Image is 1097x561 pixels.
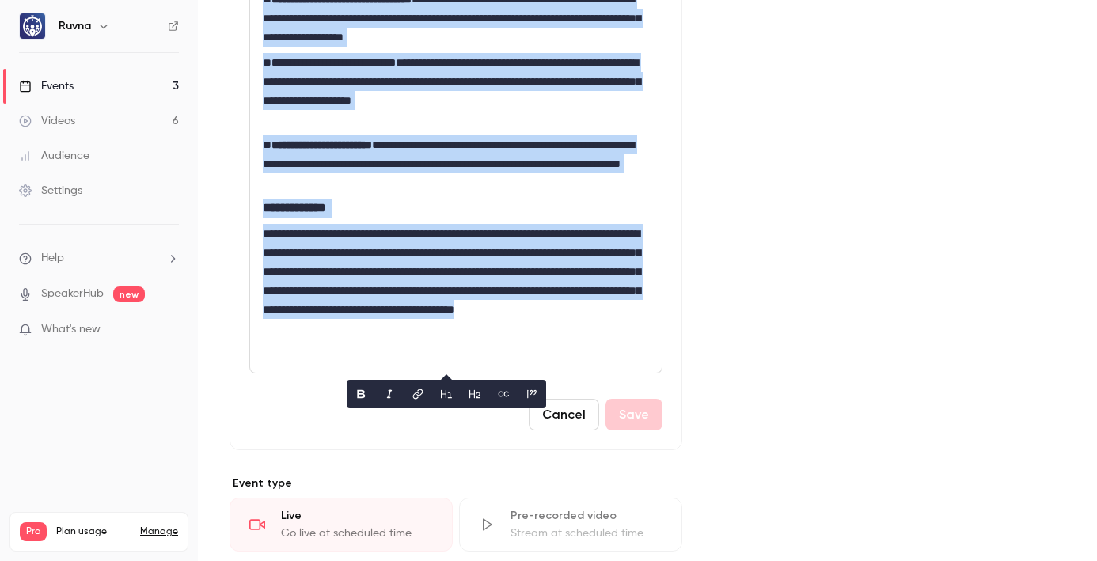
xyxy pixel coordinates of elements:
span: new [113,286,145,302]
li: help-dropdown-opener [19,250,179,267]
div: Go live at scheduled time [281,525,433,541]
span: Pro [20,522,47,541]
span: Help [41,250,64,267]
div: Events [19,78,74,94]
div: Audience [19,148,89,164]
div: Pre-recorded video [511,508,662,524]
button: link [405,381,431,407]
div: Videos [19,113,75,129]
button: italic [377,381,402,407]
a: Manage [140,525,178,538]
div: LiveGo live at scheduled time [230,498,453,552]
div: Stream at scheduled time [511,525,662,541]
a: SpeakerHub [41,286,104,302]
button: bold [348,381,374,407]
button: Cancel [529,399,599,430]
h6: Ruvna [59,18,91,34]
div: Live [281,508,433,524]
div: Settings [19,183,82,199]
p: Event type [230,476,682,491]
iframe: Noticeable Trigger [160,323,179,337]
div: Pre-recorded videoStream at scheduled time [459,498,682,552]
span: What's new [41,321,101,338]
img: Ruvna [20,13,45,39]
span: Plan usage [56,525,131,538]
button: blockquote [519,381,545,407]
